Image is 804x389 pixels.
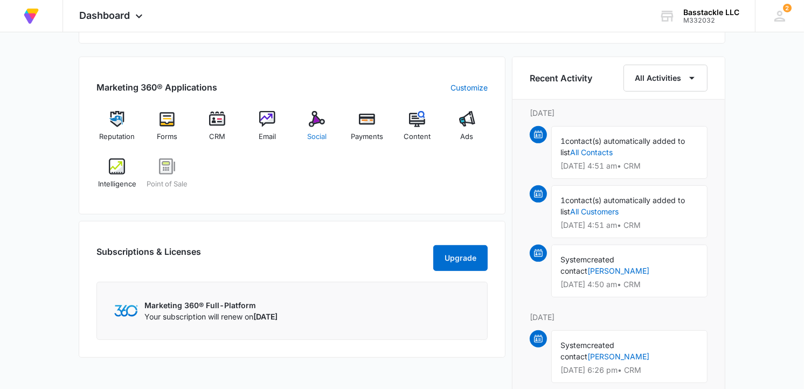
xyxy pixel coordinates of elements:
span: 1 [560,196,565,205]
img: Volusion [22,6,41,26]
div: notifications count [783,4,792,12]
h2: Marketing 360® Applications [96,81,217,94]
span: Content [404,131,431,142]
p: [DATE] 6:26 pm • CRM [560,366,698,374]
a: CRM [197,111,238,150]
img: Marketing 360 Logo [114,305,138,316]
span: created contact [560,341,614,361]
a: Email [246,111,288,150]
span: Email [259,131,276,142]
span: Social [307,131,327,142]
a: All Contacts [570,148,613,157]
button: All Activities [623,65,708,92]
p: [DATE] 4:51 am • CRM [560,162,698,170]
a: Reputation [96,111,138,150]
span: Reputation [99,131,135,142]
a: Forms [147,111,188,150]
a: Social [296,111,338,150]
span: Ads [461,131,474,142]
span: contact(s) automatically added to list [560,196,685,216]
p: [DATE] 4:50 am • CRM [560,281,698,288]
span: Point of Sale [147,179,188,190]
a: [PERSON_NAME] [587,266,649,275]
a: [PERSON_NAME] [587,352,649,361]
span: CRM [209,131,225,142]
div: account id [683,17,739,24]
div: account name [683,8,739,17]
span: 1 [560,136,565,145]
h6: Recent Activity [530,72,592,85]
a: Customize [450,82,488,93]
a: Payments [346,111,388,150]
p: [DATE] [530,107,708,119]
p: [DATE] 4:51 am • CRM [560,221,698,229]
a: All Customers [570,207,619,216]
button: Upgrade [433,245,488,271]
p: [DATE] [530,311,708,323]
a: Ads [446,111,488,150]
span: created contact [560,255,614,275]
span: Payments [351,131,383,142]
span: Forms [157,131,177,142]
span: Intelligence [98,179,136,190]
span: System [560,341,587,350]
a: Point of Sale [147,158,188,197]
p: Marketing 360® Full-Platform [144,300,278,311]
span: 2 [783,4,792,12]
h2: Subscriptions & Licenses [96,245,201,267]
p: Your subscription will renew on [144,311,278,322]
span: [DATE] [253,312,278,321]
span: contact(s) automatically added to list [560,136,685,157]
span: System [560,255,587,264]
a: Intelligence [96,158,138,197]
a: Content [397,111,438,150]
span: Dashboard [79,10,130,21]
